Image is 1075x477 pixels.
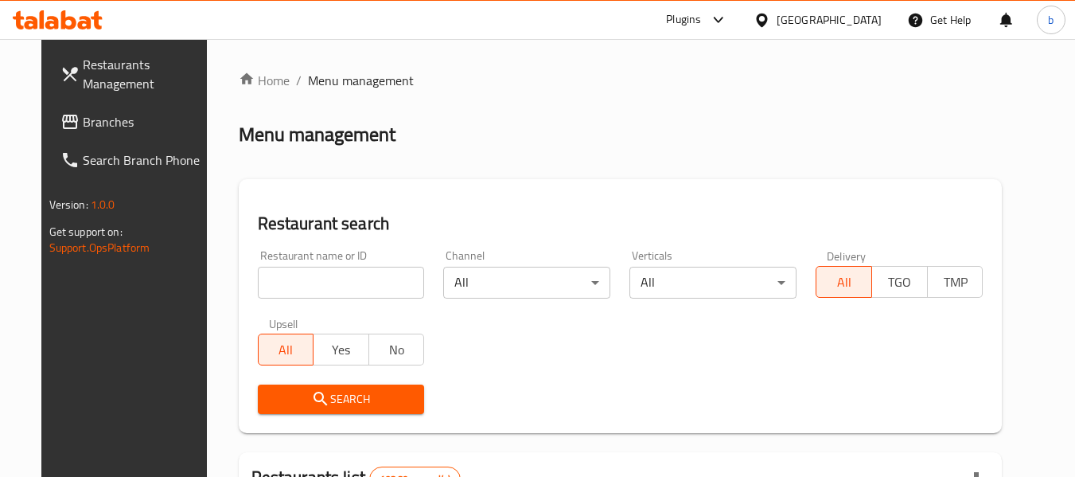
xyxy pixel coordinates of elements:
[927,266,983,298] button: TMP
[91,194,115,215] span: 1.0.0
[666,10,701,29] div: Plugins
[271,389,412,409] span: Search
[83,151,208,170] span: Search Branch Phone
[443,267,610,299] div: All
[258,385,425,414] button: Search
[239,71,290,90] a: Home
[934,271,977,294] span: TMP
[83,55,208,93] span: Restaurants Management
[83,112,208,131] span: Branches
[258,334,314,366] button: All
[777,11,882,29] div: [GEOGRAPHIC_DATA]
[1048,11,1054,29] span: b
[308,71,414,90] span: Menu management
[296,71,302,90] li: /
[313,334,369,366] button: Yes
[269,318,298,329] label: Upsell
[878,271,921,294] span: TGO
[368,334,425,366] button: No
[823,271,866,294] span: All
[871,266,928,298] button: TGO
[258,267,425,299] input: Search for restaurant name or ID..
[827,250,867,261] label: Delivery
[265,338,308,362] span: All
[48,141,221,179] a: Search Branch Phone
[629,267,797,299] div: All
[48,45,221,103] a: Restaurants Management
[48,103,221,141] a: Branches
[239,122,395,147] h2: Menu management
[376,338,419,362] span: No
[258,212,983,236] h2: Restaurant search
[49,194,88,215] span: Version:
[49,221,123,242] span: Get support on:
[816,266,872,298] button: All
[320,338,363,362] span: Yes
[49,237,150,258] a: Support.OpsPlatform
[239,71,1003,90] nav: breadcrumb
